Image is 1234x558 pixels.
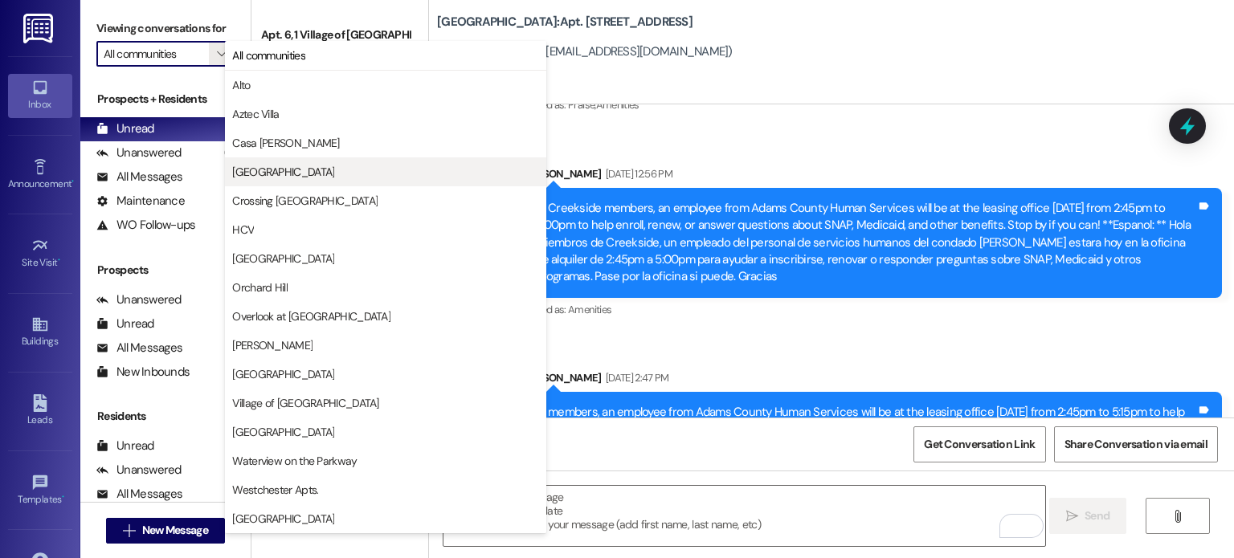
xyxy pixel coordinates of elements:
[521,369,1222,392] div: [PERSON_NAME]
[232,337,313,353] span: [PERSON_NAME]
[521,165,1222,188] div: [PERSON_NAME]
[96,120,154,137] div: Unread
[104,41,209,67] input: All communities
[232,47,305,63] span: All communities
[8,311,72,354] a: Buildings
[8,389,72,433] a: Leads
[1064,436,1207,453] span: Share Conversation via email
[8,469,72,512] a: Templates •
[220,141,251,165] div: (50)
[8,232,72,275] a: Site Visit •
[232,453,357,469] span: Waterview on the Parkway
[232,106,279,122] span: Aztec Villa
[123,524,135,537] i: 
[96,193,185,210] div: Maintenance
[232,395,378,411] span: Village of [GEOGRAPHIC_DATA]
[96,145,182,161] div: Unanswered
[142,522,208,539] span: New Message
[72,176,74,187] span: •
[23,14,56,43] img: ResiDesk Logo
[1049,498,1127,534] button: Send
[96,316,154,332] div: Unread
[232,222,254,238] span: HCV
[443,486,1045,546] textarea: To enrich screen reader interactions, please activate Accessibility in Grammarly extension settings
[232,193,378,209] span: Crossing [GEOGRAPHIC_DATA]
[1054,426,1218,462] button: Share Conversation via email
[62,491,64,503] span: •
[521,93,1222,116] div: Tagged as:
[96,291,182,308] div: Unanswered
[80,408,251,425] div: Residents
[1066,510,1078,523] i: 
[596,98,639,112] span: Amenities
[535,200,1196,286] div: Hi Creekside members, an employee from Adams County Human Services will be at the leasing office ...
[96,438,154,454] div: Unread
[521,298,1222,321] div: Tagged as:
[1085,507,1109,524] span: Send
[602,165,672,182] div: [DATE] 12:56 PM
[96,217,195,234] div: WO Follow-ups
[602,369,669,386] div: [DATE] 2:47 PM
[8,74,72,117] a: Inbox
[232,511,334,527] span: [GEOGRAPHIC_DATA]
[96,340,182,356] div: All Messages
[96,169,182,185] div: All Messages
[106,518,225,544] button: New Message
[261,26,410,43] div: Apt. 6, 1 Village of [GEOGRAPHIC_DATA]
[437,14,693,31] b: [GEOGRAPHIC_DATA]: Apt. [STREET_ADDRESS]
[217,47,226,60] i: 
[232,308,390,324] span: Overlook at [GEOGRAPHIC_DATA]
[232,250,334,267] span: [GEOGRAPHIC_DATA]
[913,426,1045,462] button: Get Conversation Link
[535,404,1196,490] div: Hi members, an employee from Adams County Human Services will be at the leasing office [DATE] fro...
[568,303,611,316] span: Amenities
[96,486,182,503] div: All Messages
[232,279,288,295] span: Orchard Hill
[58,255,60,266] span: •
[80,262,251,279] div: Prospects
[232,135,339,151] span: Casa [PERSON_NAME]
[232,164,334,180] span: [GEOGRAPHIC_DATA]
[232,77,250,93] span: Alto
[437,43,733,60] div: [PERSON_NAME]. ([EMAIL_ADDRESS][DOMAIN_NAME])
[232,366,334,382] span: [GEOGRAPHIC_DATA]
[96,462,182,479] div: Unanswered
[96,16,235,41] label: Viewing conversations for
[221,458,251,483] div: (49)
[1171,510,1183,523] i: 
[232,482,318,498] span: Westchester Apts.
[924,436,1035,453] span: Get Conversation Link
[80,91,251,108] div: Prospects + Residents
[568,98,595,112] span: Praise ,
[96,364,190,381] div: New Inbounds
[232,424,334,440] span: [GEOGRAPHIC_DATA]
